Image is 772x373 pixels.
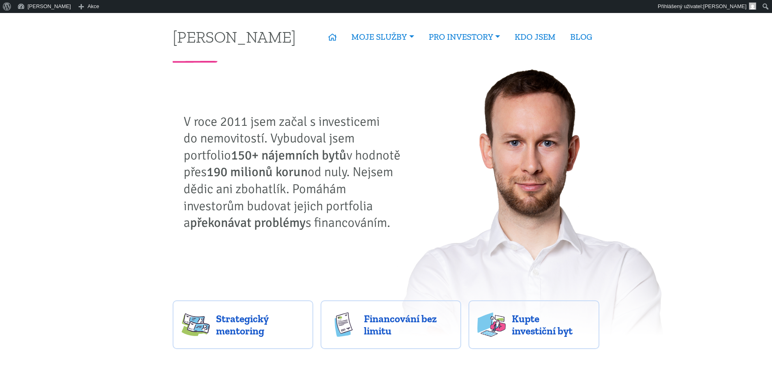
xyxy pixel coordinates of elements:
img: finance [329,313,358,337]
strong: 150+ nájemních bytů [231,147,346,163]
a: BLOG [563,28,599,46]
a: Strategický mentoring [173,300,313,349]
img: flats [477,313,506,337]
strong: 190 milionů korun [207,164,308,180]
img: strategy [182,313,210,337]
a: [PERSON_NAME] [173,29,296,45]
span: Strategický mentoring [216,313,304,337]
p: V roce 2011 jsem začal s investicemi do nemovitostí. Vybudoval jsem portfolio v hodnotě přes od n... [184,113,406,231]
span: Financování bez limitu [364,313,452,337]
strong: překonávat problémy [190,215,306,231]
span: [PERSON_NAME] [703,3,746,9]
a: Kupte investiční byt [468,300,599,349]
span: Kupte investiční byt [512,313,590,337]
a: Financování bez limitu [321,300,461,349]
a: PRO INVESTORY [421,28,507,46]
a: KDO JSEM [507,28,563,46]
a: MOJE SLUŽBY [344,28,421,46]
